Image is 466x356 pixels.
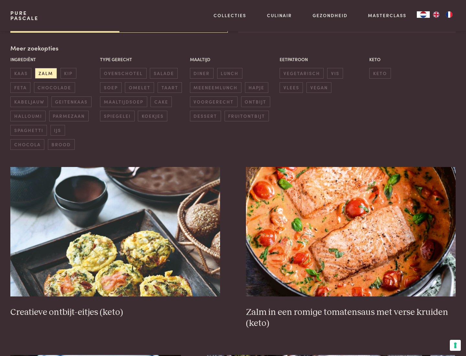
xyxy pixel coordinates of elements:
[100,96,147,107] span: maaltijdsoep
[100,82,121,93] span: soep
[50,125,65,136] span: ijs
[327,68,343,79] span: vis
[306,82,331,93] span: vegan
[280,68,324,79] span: vegetarisch
[34,82,75,93] span: chocolade
[417,11,430,18] div: Language
[125,82,154,93] span: omelet
[267,12,292,19] a: Culinair
[369,68,391,79] span: keto
[246,167,456,296] img: Zalm in een romige tomatensaus met verse kruiden (keto)
[100,111,134,121] span: spiegelei
[48,139,75,150] span: brood
[61,68,76,79] span: kip
[49,111,89,121] span: parmezaan
[190,82,241,93] span: meeneemlunch
[10,56,97,63] p: Ingrediënt
[10,139,44,150] span: chocola
[241,96,270,107] span: ontbijt
[190,56,276,63] p: Maaltijd
[280,56,366,63] p: Eetpatroon
[10,167,220,296] img: Creatieve ontbijt-eitjes (keto)
[430,11,456,18] ul: Language list
[245,82,268,93] span: hapje
[10,167,220,318] a: Creatieve ontbijt-eitjes (keto) Creatieve ontbijt-eitjes (keto)
[417,11,456,18] aside: Language selected: Nederlands
[217,68,242,79] span: lunch
[150,96,172,107] span: cake
[369,56,456,63] p: Keto
[246,167,456,329] a: Zalm in een romige tomatensaus met verse kruiden (keto) Zalm in een romige tomatensaus met verse ...
[313,12,348,19] a: Gezondheid
[100,56,186,63] p: Type gerecht
[10,96,48,107] span: kabeljauw
[150,68,178,79] span: salade
[214,12,246,19] a: Collecties
[190,111,221,121] span: dessert
[246,307,456,329] h3: Zalm in een romige tomatensaus met verse kruiden (keto)
[190,68,214,79] span: diner
[158,82,182,93] span: taart
[10,125,47,136] span: spaghetti
[138,111,167,121] span: koekjes
[443,11,456,18] a: FR
[417,11,430,18] a: NL
[368,12,406,19] a: Masterclass
[51,96,92,107] span: geitenkaas
[10,10,39,21] a: PurePascale
[225,111,269,121] span: fruitontbijt
[100,68,146,79] span: ovenschotel
[430,11,443,18] a: EN
[10,68,31,79] span: kaas
[190,96,238,107] span: voorgerecht
[280,82,303,93] span: vlees
[10,82,30,93] span: feta
[450,340,461,351] button: Uw voorkeuren voor toestemming voor trackingtechnologieën
[10,111,46,121] span: halloumi
[35,68,57,79] span: zalm
[10,307,220,318] h3: Creatieve ontbijt-eitjes (keto)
